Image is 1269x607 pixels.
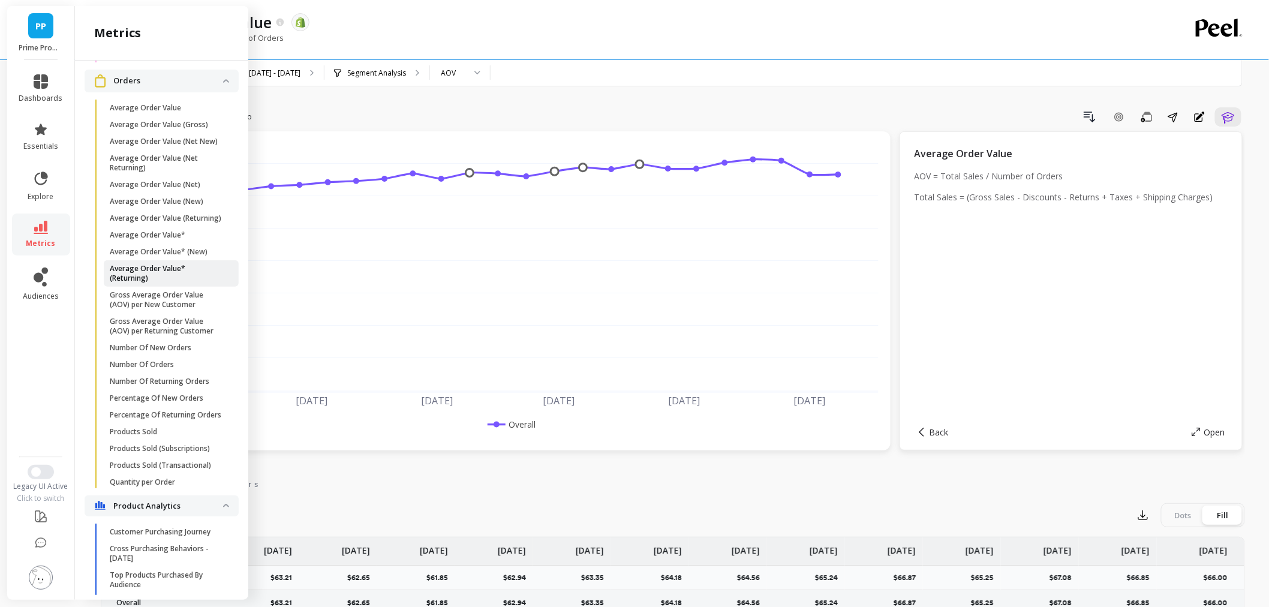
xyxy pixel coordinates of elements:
[930,426,949,438] span: Back
[426,573,455,582] p: $61.85
[576,537,604,557] p: [DATE]
[110,527,211,537] p: Customer Purchasing Journey
[110,410,221,420] p: Percentage Of Returning Orders
[110,180,200,190] p: Average Order Value (Net)
[815,573,845,582] p: $65.24
[110,290,224,309] p: Gross Average Order Value (AOV) per New Customer
[110,427,157,437] p: Products Sold
[110,214,221,223] p: Average Order Value (Returning)
[737,573,767,582] p: $64.56
[110,137,218,146] p: Average Order Value (Net New)
[113,500,223,512] p: Product Analytics
[295,17,306,28] img: api.shopify.svg
[110,444,210,453] p: Products Sold (Subscriptions)
[966,537,994,557] p: [DATE]
[7,482,75,491] div: Legacy UI Active
[110,570,224,590] p: Top Products Purchased By Audience
[1199,537,1228,557] p: [DATE]
[915,191,1228,203] p: Total Sales = (Gross Sales - Discounts - Returns + Taxes + Shipping Charges)
[110,544,224,563] p: Cross Purchasing Behaviors - [DATE]
[661,573,689,582] p: $64.18
[1204,426,1225,438] span: Open
[110,264,224,283] p: Average Order Value* (Returning)
[503,573,533,582] p: $62.94
[420,537,448,557] p: [DATE]
[223,504,229,507] img: down caret icon
[264,537,292,557] p: [DATE]
[19,94,63,103] span: dashboards
[732,537,760,557] p: [DATE]
[917,426,949,438] button: Back
[110,197,203,206] p: Average Order Value (New)
[7,494,75,503] div: Click to switch
[110,343,191,353] p: Number Of New Orders
[810,537,838,557] p: [DATE]
[1204,573,1235,582] p: $66.00
[347,68,406,78] p: Segment Analysis
[1163,506,1203,525] div: Dots
[223,79,229,83] img: down caret icon
[441,67,465,79] div: AOV
[110,461,211,470] p: Products Sold (Transactional)
[1050,573,1079,582] p: $67.08
[110,230,185,240] p: Average Order Value*
[1044,537,1072,557] p: [DATE]
[19,43,63,53] p: Prime Prometics™
[110,154,224,173] p: Average Order Value (Net Returning)
[654,537,682,557] p: [DATE]
[110,377,209,386] p: Number Of Returning Orders
[23,292,59,301] span: audiences
[101,468,1245,496] nav: Tabs
[1121,537,1150,557] p: [DATE]
[29,566,53,590] img: profile picture
[1127,573,1157,582] p: $66.85
[110,103,181,113] p: Average Order Value
[110,247,208,257] p: Average Order Value* (New)
[110,120,208,130] p: Average Order Value (Gross)
[110,317,224,336] p: Gross Average Order Value (AOV) per Returning Customer
[28,192,54,202] span: explore
[23,142,58,151] span: essentials
[270,573,299,582] p: $63.21
[347,573,377,582] p: $62.65
[110,360,174,369] p: Number Of Orders
[1203,506,1243,525] div: Fill
[1192,426,1225,438] button: Open
[915,170,1228,182] p: AOV = Total Sales / Number of Orders
[110,393,203,403] p: Percentage Of New Orders
[342,537,370,557] p: [DATE]
[894,573,923,582] p: $66.87
[94,501,106,510] img: navigation item icon
[888,537,916,557] p: [DATE]
[971,573,1001,582] p: $65.25
[28,465,54,479] button: Switch to New UI
[915,147,1013,160] span: Average Order Value
[35,19,46,33] span: PP
[94,74,106,87] img: navigation item icon
[26,239,56,248] span: metrics
[113,75,223,87] p: Orders
[94,25,141,41] h2: metrics
[581,573,611,582] p: $63.35
[110,477,175,487] p: Quantity per Order
[498,537,526,557] p: [DATE]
